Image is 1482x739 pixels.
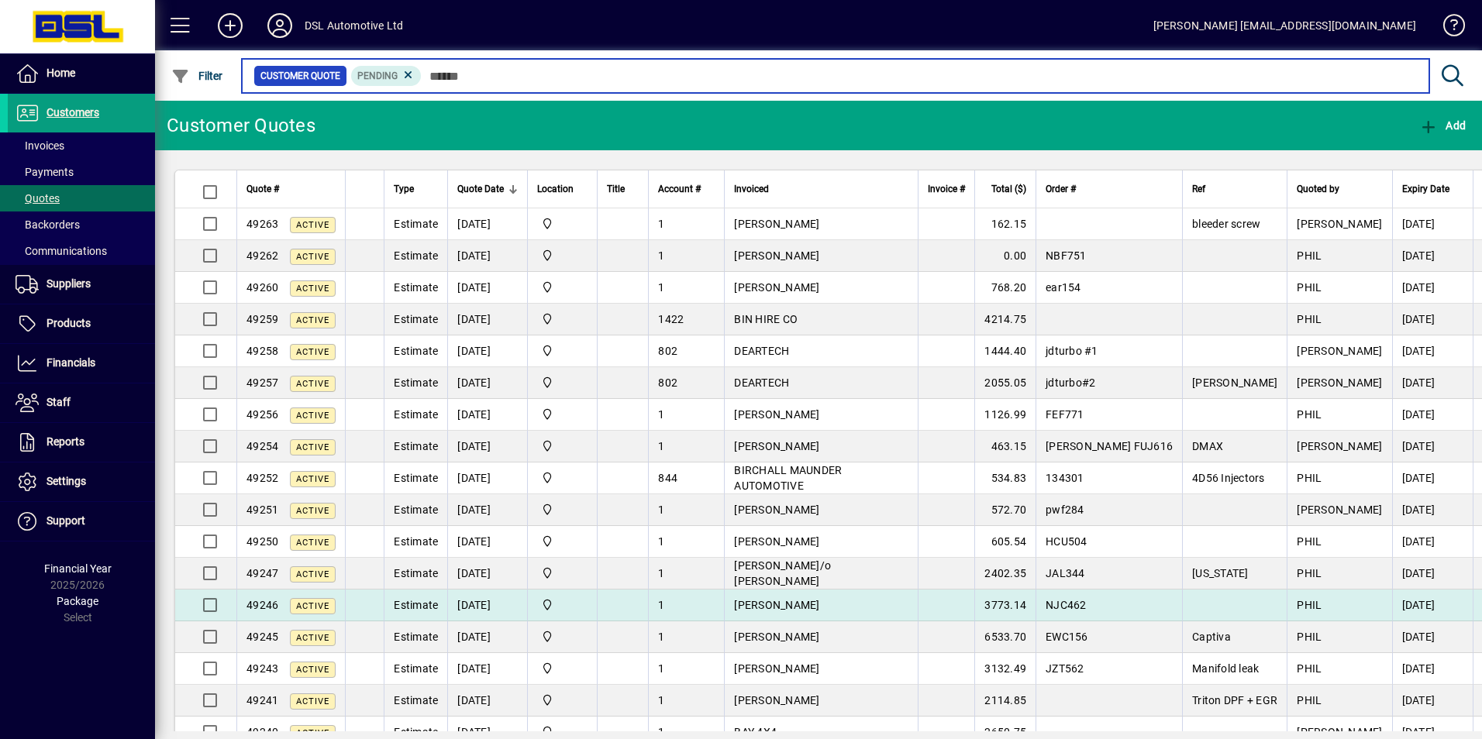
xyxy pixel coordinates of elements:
span: PHIL [1297,694,1322,706]
span: 49241 [246,694,278,706]
span: [PERSON_NAME] [1297,726,1382,738]
td: [DATE] [447,335,527,367]
span: jdturbo #1 [1046,345,1098,357]
span: Active [296,696,329,706]
span: PHIL [1297,599,1322,611]
span: Central [537,501,588,518]
td: 4214.75 [974,304,1036,335]
div: Invoiced [734,180,908,198]
td: 534.83 [974,462,1036,494]
span: Central [537,374,588,391]
span: PHIL [1297,281,1322,294]
td: [DATE] [1392,399,1473,431]
span: Filter [171,70,223,82]
span: Central [537,660,588,677]
td: [DATE] [447,621,527,653]
td: 0.00 [974,240,1036,272]
span: [PERSON_NAME] FUJ616 [1046,440,1173,452]
span: [PERSON_NAME] [734,694,819,706]
td: [DATE] [447,685,527,717]
td: 2114.85 [974,685,1036,717]
span: Estimate [394,631,438,643]
td: [DATE] [447,272,527,304]
button: Filter [167,62,227,90]
span: pwf284 [1046,504,1084,516]
td: 768.20 [974,272,1036,304]
span: Customer Quote [260,68,340,84]
span: 49240 [246,726,278,738]
span: 49252 [246,472,278,484]
span: Ref [1192,180,1205,198]
a: Suppliers [8,265,155,304]
td: [DATE] [447,367,527,399]
span: Quotes [16,192,60,205]
td: [DATE] [447,558,527,589]
span: [PERSON_NAME] [734,599,819,611]
span: 1 [658,218,664,230]
span: [PERSON_NAME] [734,218,819,230]
a: Support [8,502,155,541]
span: Estimate [394,440,438,452]
span: Active [296,315,329,325]
span: Central [537,406,588,423]
span: Customers [47,106,99,119]
td: [DATE] [1392,431,1473,462]
span: EWC156 [1046,631,1088,643]
a: Reports [8,423,155,462]
a: Knowledge Base [1432,3,1463,53]
td: 2402.35 [974,558,1036,589]
span: 49258 [246,345,278,357]
div: Quoted by [1297,180,1382,198]
span: Central [537,438,588,455]
span: 1 [658,440,664,452]
span: Estimate [394,662,438,675]
span: Communications [16,245,107,257]
span: JAL344 [1046,567,1085,579]
span: 49245 [246,631,278,643]
span: Estimate [394,726,438,738]
td: [DATE] [1392,494,1473,526]
td: [DATE] [1392,558,1473,589]
span: 1 [658,535,664,548]
td: [DATE] [1392,335,1473,367]
span: Expiry Date [1402,180,1449,198]
span: Active [296,506,329,516]
span: 1 [658,281,664,294]
span: Reports [47,435,84,448]
span: Central [537,628,588,645]
span: Active [296,601,329,611]
span: [PERSON_NAME] [1297,440,1382,452]
span: DMAX [1192,440,1223,452]
span: Manifold leak [1192,662,1259,675]
td: [DATE] [1392,208,1473,240]
button: Profile [255,12,305,40]
div: Location [537,180,588,198]
td: 2055.05 [974,367,1036,399]
span: jdturbo#2 [1046,376,1095,389]
span: Active [296,442,329,452]
span: Active [296,633,329,643]
span: 802 [658,376,677,389]
a: Settings [8,462,155,501]
div: Quote # [246,180,336,198]
span: Backorders [16,218,80,231]
td: [DATE] [447,653,527,685]
span: 49262 [246,249,278,262]
span: PHIL [1297,631,1322,643]
span: 49250 [246,535,278,548]
span: Active [296,474,329,484]
a: Financials [8,344,155,383]
span: Settings [47,475,86,487]
span: Central [537,342,588,359]
td: [DATE] [447,431,527,462]
span: JZT562 [1046,662,1084,675]
span: Pending [357,70,398,81]
span: Total ($) [991,180,1026,198]
span: Active [296,569,329,579]
div: Quote Date [457,180,518,198]
span: Central [537,279,588,296]
span: Estimate [394,535,438,548]
span: PHIL [1297,408,1322,421]
span: Central [537,596,588,614]
span: Invoiced [734,180,769,198]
